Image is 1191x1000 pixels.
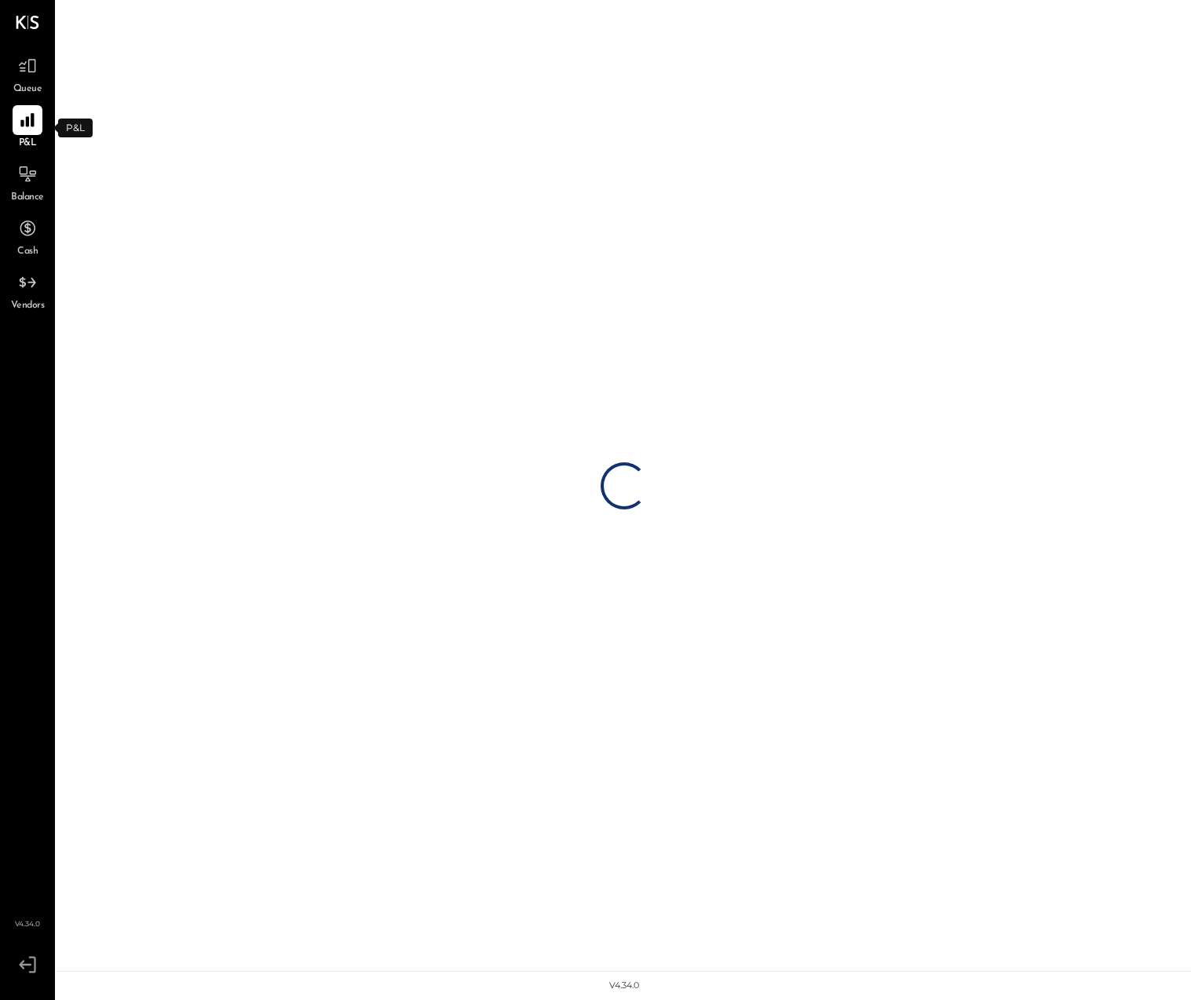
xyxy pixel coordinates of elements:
a: Vendors [1,268,54,313]
a: Queue [1,51,54,97]
span: Queue [13,82,42,97]
span: Cash [17,245,38,259]
span: Balance [11,191,44,205]
span: P&L [19,137,37,151]
a: Cash [1,214,54,259]
a: Balance [1,159,54,205]
span: Vendors [11,299,45,313]
a: P&L [1,105,54,151]
div: v 4.34.0 [609,980,639,992]
div: P&L [58,119,93,137]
